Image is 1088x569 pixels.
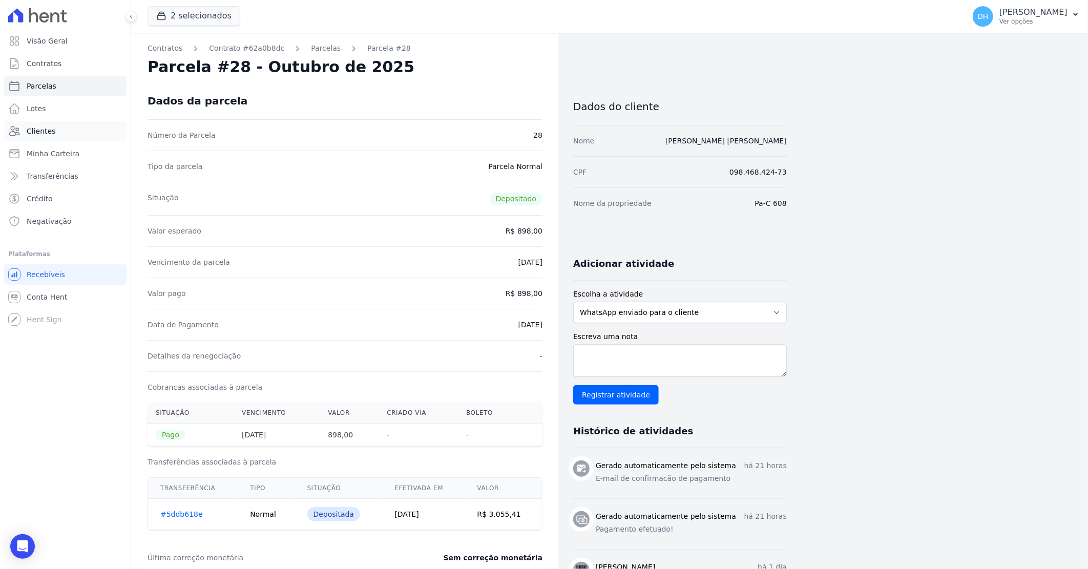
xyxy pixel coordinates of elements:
[596,511,736,522] h3: Gerado automaticamente pelo sistema
[234,403,320,424] th: Vencimento
[27,58,61,69] span: Contratos
[27,171,78,181] span: Transferências
[4,287,127,307] a: Conta Hent
[148,553,381,563] dt: Última correção monetária
[148,382,262,392] dt: Cobranças associadas à parcela
[27,149,79,159] span: Minha Carteira
[148,6,240,26] button: 2 selecionados
[573,289,787,300] label: Escolha a atividade
[311,43,341,54] a: Parcelas
[533,130,542,140] dd: 28
[307,507,361,521] div: Depositada
[295,478,383,499] th: Situação
[755,198,787,208] dd: Pa-C 608
[999,7,1068,17] p: [PERSON_NAME]
[27,81,56,91] span: Parcelas
[4,211,127,231] a: Negativação
[506,288,542,299] dd: R$ 898,00
[444,553,542,563] dd: Sem correção monetária
[27,194,53,204] span: Crédito
[458,424,519,447] th: -
[665,137,787,145] a: [PERSON_NAME] [PERSON_NAME]
[209,43,284,54] a: Contrato #62a0b8dc
[379,403,458,424] th: Criado via
[4,76,127,96] a: Parcelas
[148,43,542,54] nav: Breadcrumb
[27,126,55,136] span: Clientes
[506,226,542,236] dd: R$ 898,00
[744,511,787,522] p: há 21 horas
[148,43,182,54] a: Contratos
[4,121,127,141] a: Clientes
[379,424,458,447] th: -
[238,478,295,499] th: Tipo
[596,460,736,471] h3: Gerado automaticamente pelo sistema
[729,167,787,177] dd: 098.468.424-73
[148,403,234,424] th: Situação
[148,130,216,140] dt: Número da Parcela
[27,269,65,280] span: Recebíveis
[977,13,988,20] span: DH
[744,460,787,471] p: há 21 horas
[4,188,127,209] a: Crédito
[27,216,72,226] span: Negativação
[10,534,35,559] div: Open Intercom Messenger
[160,510,203,518] a: #5ddb618e
[148,95,247,107] div: Dados da parcela
[8,248,122,260] div: Plataformas
[596,473,787,484] p: E-mail de confirmacão de pagamento
[382,499,465,530] td: [DATE]
[465,499,542,530] td: R$ 3.055,41
[573,136,594,146] dt: Nome
[234,424,320,447] th: [DATE]
[573,198,652,208] dt: Nome da propriedade
[458,403,519,424] th: Boleto
[573,425,693,437] h3: Histórico de atividades
[573,100,787,113] h3: Dados do cliente
[4,143,127,164] a: Minha Carteira
[148,478,238,499] th: Transferência
[4,166,127,186] a: Transferências
[148,58,414,76] h2: Parcela #28 - Outubro de 2025
[573,385,659,405] input: Registrar atividade
[148,288,186,299] dt: Valor pago
[999,17,1068,26] p: Ver opções
[4,53,127,74] a: Contratos
[382,478,465,499] th: Efetivada em
[4,31,127,51] a: Visão Geral
[320,403,379,424] th: Valor
[27,36,68,46] span: Visão Geral
[573,167,587,177] dt: CPF
[573,258,674,270] h3: Adicionar atividade
[148,457,542,467] h3: Transferências associadas à parcela
[156,430,185,440] span: Pago
[367,43,411,54] a: Parcela #28
[540,351,542,361] dd: -
[4,264,127,285] a: Recebíveis
[27,103,46,114] span: Lotes
[27,292,67,302] span: Conta Hent
[596,524,787,535] p: Pagamento efetuado!
[148,161,203,172] dt: Tipo da parcela
[573,331,787,342] label: Escreva uma nota
[965,2,1088,31] button: DH [PERSON_NAME] Ver opções
[148,351,241,361] dt: Detalhes da renegociação
[465,478,542,499] th: Valor
[148,257,230,267] dt: Vencimento da parcela
[148,226,201,236] dt: Valor esperado
[488,161,542,172] dd: Parcela Normal
[518,320,542,330] dd: [DATE]
[238,499,295,530] td: Normal
[148,320,219,330] dt: Data de Pagamento
[518,257,542,267] dd: [DATE]
[490,193,543,205] span: Depositado
[4,98,127,119] a: Lotes
[320,424,379,447] th: 898,00
[148,193,179,205] dt: Situação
